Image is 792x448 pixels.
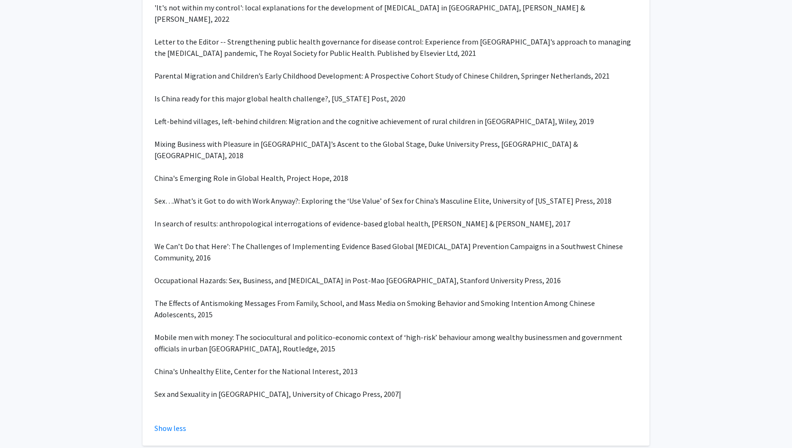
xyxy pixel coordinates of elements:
[154,94,405,103] span: Is China ready for this major global health challenge?, [US_STATE] Post, 2020
[154,71,610,81] span: Parental Migration and Children’s Early Childhood Development: A Prospective Cohort Study of Chin...
[154,3,585,24] span: 'It's not within my control': local explanations for the development of [MEDICAL_DATA] in [GEOGRA...
[154,332,622,353] span: Mobile men with money: The sociocultural and politico-economic context of ‘high-risk’ behaviour a...
[154,37,631,58] span: Letter to the Editor -- Strengthening public health governance for disease control: Experience fr...
[154,367,358,376] span: China's Unhealthy Elite, Center for the National Interest, 2013
[154,276,561,285] span: Occupational Hazards: Sex, Business, and [MEDICAL_DATA] in Post-Mao [GEOGRAPHIC_DATA], Stanford U...
[154,139,578,160] span: Mixing Business with Pleasure in [GEOGRAPHIC_DATA]’s Ascent to the Global Stage, Duke University ...
[7,405,40,441] iframe: Chat
[154,422,186,434] button: Show less
[154,389,401,399] span: Sex and Sexuality in [GEOGRAPHIC_DATA], University of Chicago Press, 2007|
[154,219,570,228] span: In search of results: anthropological interrogations of evidence-based global health, [PERSON_NAM...
[154,298,595,319] span: The Effects of Antismoking Messages From Family, School, and Mass Media on Smoking Behavior and S...
[154,173,348,183] span: China's Emerging Role in Global Health, Project Hope, 2018
[154,242,623,262] span: We Can’t Do that Here’: The Challenges of Implementing Evidence Based Global [MEDICAL_DATA] Preve...
[154,116,594,126] span: Left-behind villages, left-behind children: Migration and the cognitive achievement of rural chil...
[154,196,612,206] span: Sex….What’s it Got to do with Work Anyway?: Exploring the ‘Use Value’ of Sex for China’s Masculin...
